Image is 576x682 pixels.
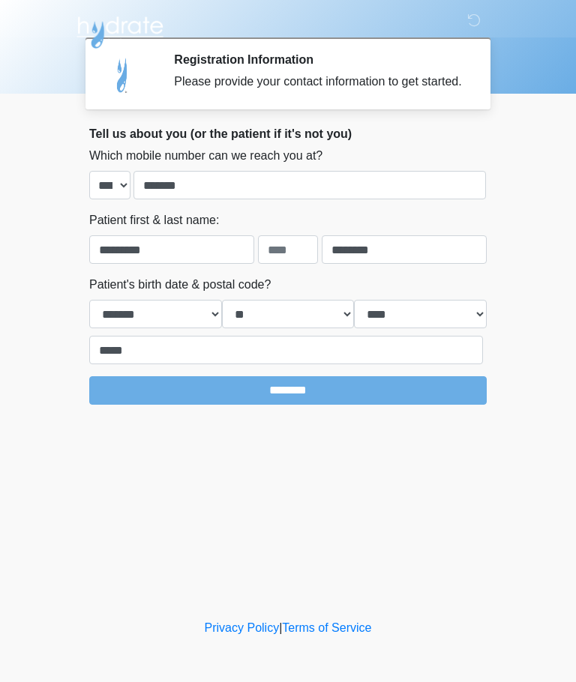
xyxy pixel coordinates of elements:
img: Hydrate IV Bar - Arcadia Logo [74,11,166,49]
a: Terms of Service [282,621,371,634]
label: Which mobile number can we reach you at? [89,147,322,165]
label: Patient first & last name: [89,211,219,229]
a: Privacy Policy [205,621,280,634]
img: Agent Avatar [100,52,145,97]
a: | [279,621,282,634]
div: Please provide your contact information to get started. [174,73,464,91]
label: Patient's birth date & postal code? [89,276,271,294]
h2: Tell us about you (or the patient if it's not you) [89,127,487,141]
